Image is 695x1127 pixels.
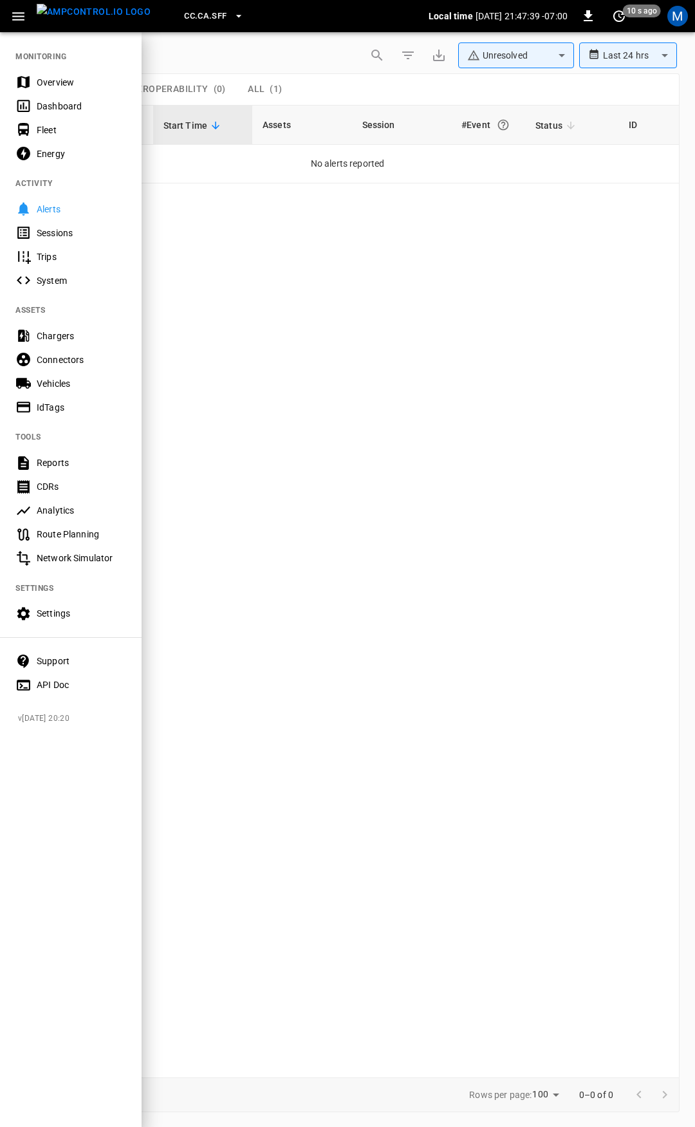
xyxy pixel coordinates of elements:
[37,353,126,366] div: Connectors
[184,9,227,24] span: CC.CA.SFF
[37,76,126,89] div: Overview
[609,6,629,26] button: set refresh interval
[37,227,126,239] div: Sessions
[37,147,126,160] div: Energy
[429,10,473,23] p: Local time
[37,100,126,113] div: Dashboard
[37,456,126,469] div: Reports
[37,4,151,20] img: ampcontrol.io logo
[37,552,126,564] div: Network Simulator
[18,713,131,725] span: v [DATE] 20:20
[37,401,126,414] div: IdTags
[37,203,126,216] div: Alerts
[37,607,126,620] div: Settings
[667,6,688,26] div: profile-icon
[37,504,126,517] div: Analytics
[623,5,661,17] span: 10 s ago
[37,377,126,390] div: Vehicles
[37,528,126,541] div: Route Planning
[37,330,126,342] div: Chargers
[37,274,126,287] div: System
[476,10,568,23] p: [DATE] 21:47:39 -07:00
[37,250,126,263] div: Trips
[37,480,126,493] div: CDRs
[37,655,126,667] div: Support
[37,678,126,691] div: API Doc
[37,124,126,136] div: Fleet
